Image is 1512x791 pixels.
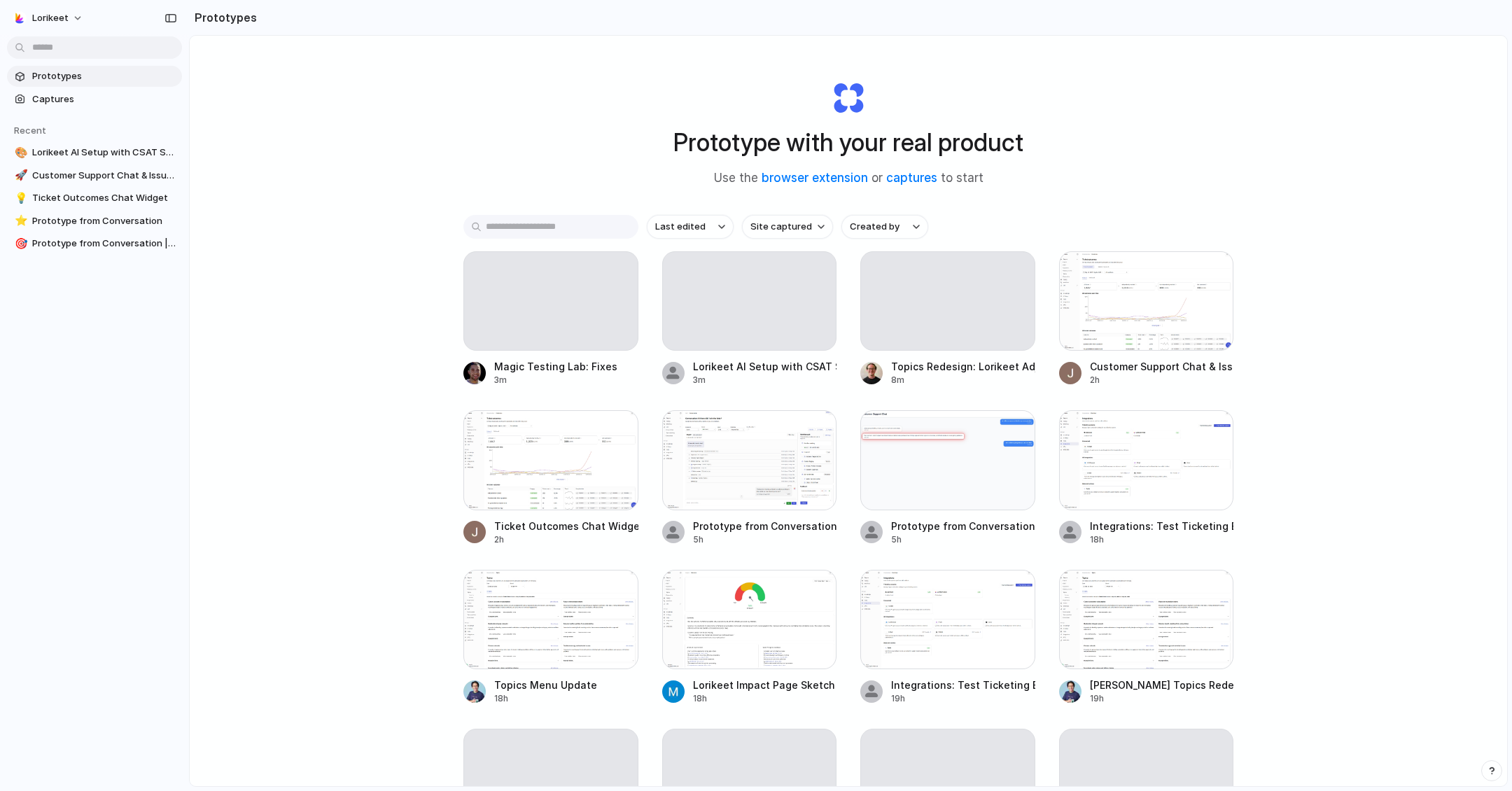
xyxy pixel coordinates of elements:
[891,678,1035,692] div: Integrations: Test Ticketing Button - Succeeding
[1090,374,1234,386] div: 2h
[463,251,638,386] a: Magic Testing Lab: Fixes3m
[32,214,176,228] span: Prototype from Conversation
[662,251,837,386] a: Lorikeet AI Setup with CSAT Section3m
[1090,678,1234,692] div: [PERSON_NAME] Topics Redesign: Lorikeet Adjustment
[850,220,899,234] span: Created by
[841,215,928,239] button: Created by
[32,92,176,106] span: Captures
[13,146,27,160] button: 🎨
[15,213,24,229] div: ⭐
[860,251,1035,386] a: Topics Redesign: Lorikeet Adjustment8m
[891,359,1035,374] div: Topics Redesign: Lorikeet Adjustment
[7,233,182,254] a: 🎯Prototype from Conversation | Lorikeet
[693,678,835,692] div: Lorikeet Impact Page Sketch
[1059,251,1234,386] a: Customer Support Chat & Issue Logging ToolCustomer Support Chat & Issue Logging Tool2h
[14,125,46,136] span: Recent
[32,169,176,183] span: Customer Support Chat & Issue Logging Tool
[15,167,24,183] div: 🚀
[662,410,837,545] a: Prototype from ConversationPrototype from Conversation5h
[189,9,257,26] h2: Prototypes
[32,237,176,251] span: Prototype from Conversation | Lorikeet
[1090,519,1234,533] div: Integrations: Test Ticketing Button - Failing
[494,374,617,386] div: 3m
[762,171,868,185] a: browser extension
[693,519,837,533] div: Prototype from Conversation
[13,191,27,205] button: 💡
[32,11,69,25] span: Lorikeet
[15,190,24,206] div: 💡
[860,410,1035,545] a: Prototype from Conversation | LorikeetPrototype from Conversation | Lorikeet5h
[494,692,597,705] div: 18h
[891,519,1035,533] div: Prototype from Conversation | Lorikeet
[7,188,182,209] a: 💡Ticket Outcomes Chat Widget
[7,211,182,232] a: ⭐Prototype from Conversation
[13,214,27,228] button: ⭐
[7,165,182,186] a: 🚀Customer Support Chat & Issue Logging Tool
[494,678,597,692] div: Topics Menu Update
[860,570,1035,705] a: Integrations: Test Ticketing Button - SucceedingIntegrations: Test Ticketing Button - Succeeding19h
[742,215,833,239] button: Site captured
[693,374,837,386] div: 3m
[891,533,1035,546] div: 5h
[1090,533,1234,546] div: 18h
[494,533,638,546] div: 2h
[750,220,812,234] span: Site captured
[693,692,835,705] div: 18h
[7,89,182,110] a: Captures
[7,7,90,29] button: Lorikeet
[891,692,1035,705] div: 19h
[647,215,734,239] button: Last edited
[13,169,27,183] button: 🚀
[714,169,983,188] span: Use the or to start
[1090,359,1234,374] div: Customer Support Chat & Issue Logging Tool
[32,146,176,160] span: Lorikeet AI Setup with CSAT Section
[662,570,837,705] a: Lorikeet Impact Page SketchLorikeet Impact Page Sketch18h
[655,220,706,234] span: Last edited
[13,237,27,251] button: 🎯
[693,533,837,546] div: 5h
[1090,692,1234,705] div: 19h
[1059,410,1234,545] a: Integrations: Test Ticketing Button - FailingIntegrations: Test Ticketing Button - Failing18h
[463,410,638,545] a: Ticket Outcomes Chat WidgetTicket Outcomes Chat Widget2h
[7,66,182,87] a: Prototypes
[891,374,1035,386] div: 8m
[7,142,182,163] a: 🎨Lorikeet AI Setup with CSAT Section
[15,145,24,161] div: 🎨
[886,171,937,185] a: captures
[673,124,1023,161] h1: Prototype with your real product
[693,359,837,374] div: Lorikeet AI Setup with CSAT Section
[32,191,176,205] span: Ticket Outcomes Chat Widget
[463,570,638,705] a: Topics Menu UpdateTopics Menu Update18h
[1059,570,1234,705] a: Michael Topics Redesign: Lorikeet Adjustment[PERSON_NAME] Topics Redesign: Lorikeet Adjustment19h
[15,236,24,252] div: 🎯
[32,69,176,83] span: Prototypes
[494,519,638,533] div: Ticket Outcomes Chat Widget
[494,359,617,374] div: Magic Testing Lab: Fixes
